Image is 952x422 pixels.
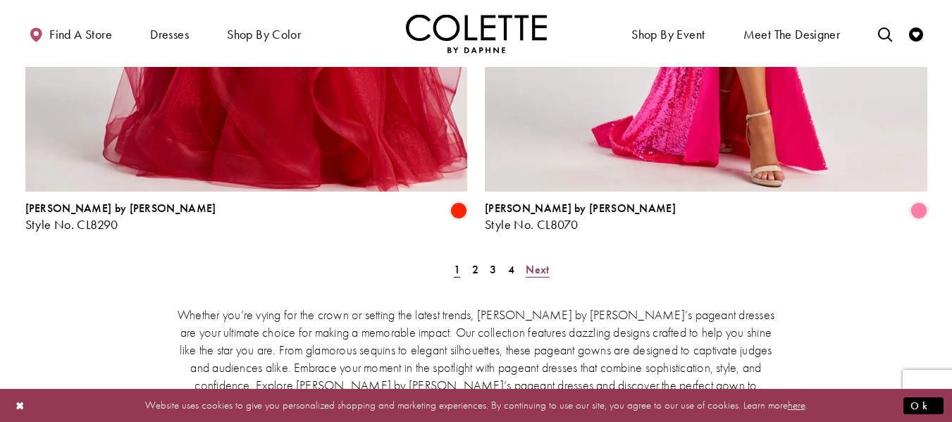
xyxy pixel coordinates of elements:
span: Shop by color [227,27,301,42]
span: 2 [472,262,478,277]
img: Colette by Daphne [406,14,547,53]
span: [PERSON_NAME] by [PERSON_NAME] [485,201,676,216]
a: Page 3 [486,259,500,280]
div: Colette by Daphne Style No. CL8290 [25,202,216,232]
span: Dresses [150,27,189,42]
a: Page 2 [468,259,483,280]
span: [PERSON_NAME] by [PERSON_NAME] [25,201,216,216]
span: Style No. CL8290 [25,216,118,232]
span: Shop By Event [631,27,705,42]
span: Shop By Event [628,14,708,53]
a: Toggle search [874,14,896,53]
span: Dresses [147,14,192,53]
span: Shop by color [223,14,304,53]
span: Style No. CL8070 [485,216,578,232]
span: Current Page [450,259,464,280]
span: 4 [508,262,514,277]
span: Next [526,262,549,277]
span: 1 [454,262,460,277]
a: Page 4 [504,259,519,280]
a: Meet the designer [740,14,844,53]
div: Colette by Daphne Style No. CL8070 [485,202,676,232]
span: Find a store [49,27,112,42]
button: Submit Dialog [903,397,944,414]
a: Find a store [25,14,116,53]
a: Next Page [521,259,553,280]
a: Visit Home Page [406,14,547,53]
span: Meet the designer [743,27,841,42]
span: 3 [490,262,496,277]
i: Cotton Candy [910,202,927,219]
button: Close Dialog [8,393,32,418]
p: Whether you’re vying for the crown or setting the latest trends, [PERSON_NAME] by [PERSON_NAME]’s... [177,306,776,411]
i: Scarlet [450,202,467,219]
p: Website uses cookies to give you personalized shopping and marketing experiences. By continuing t... [101,396,851,415]
a: here [788,398,805,412]
a: Check Wishlist [905,14,927,53]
